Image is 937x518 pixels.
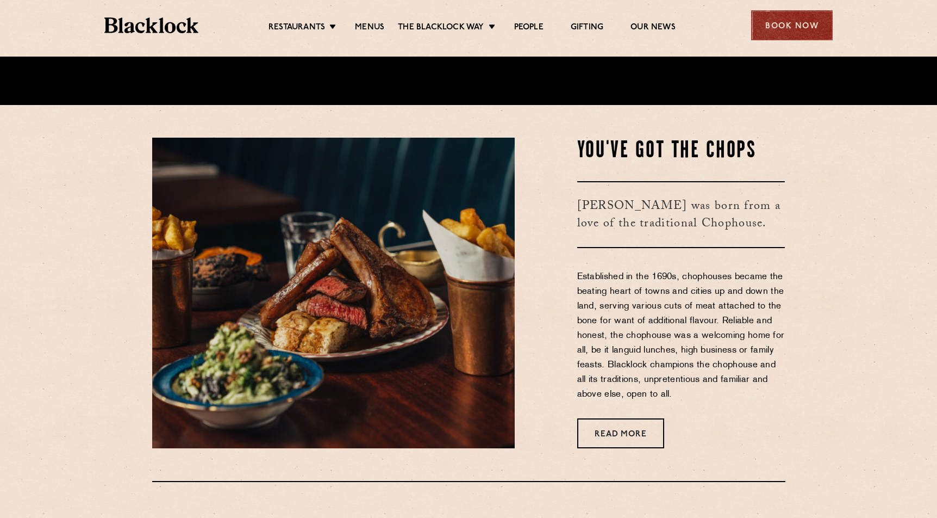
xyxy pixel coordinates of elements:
a: Gifting [571,22,603,34]
p: Established in the 1690s, chophouses became the beating heart of towns and cities up and down the... [577,270,785,402]
h3: [PERSON_NAME] was born from a love of the traditional Chophouse. [577,181,785,248]
a: Restaurants [268,22,325,34]
a: People [514,22,544,34]
a: Our News [630,22,676,34]
img: BL_Textured_Logo-footer-cropped.svg [104,17,198,33]
div: Book Now [751,10,833,40]
a: Menus [355,22,384,34]
a: Read More [577,418,664,448]
a: The Blacklock Way [398,22,484,34]
h2: You've Got The Chops [577,138,785,165]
